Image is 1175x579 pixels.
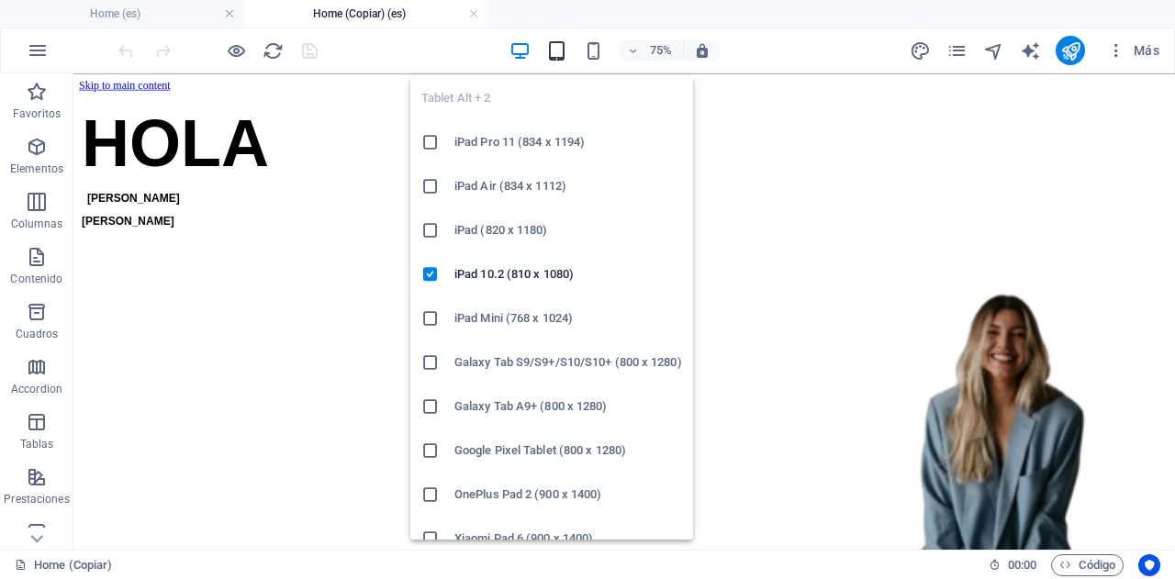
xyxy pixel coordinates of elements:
p: Accordion [11,382,62,396]
a: Skip to main content [7,7,129,23]
h6: Galaxy Tab A9+ (800 x 1280) [454,395,682,418]
h6: iPad Mini (768 x 1024) [454,307,682,329]
p: Elementos [10,161,63,176]
h4: Home (Copiar) (es) [244,4,488,24]
p: Columnas [11,217,63,231]
button: design [909,39,931,61]
h6: iPad (820 x 1180) [454,219,682,241]
h6: Xiaomi Pad 6 (900 x 1400) [454,528,682,550]
button: Haz clic para salir del modo de previsualización y seguir editando [225,39,247,61]
h6: OnePlus Pad 2 (900 x 1400) [454,484,682,506]
button: 75% [619,39,684,61]
button: Usercentrics [1138,554,1160,576]
i: AI Writer [1020,40,1041,61]
h6: iPad Air (834 x 1112) [454,175,682,197]
h6: Tiempo de la sesión [989,554,1037,576]
button: text_generator [1019,39,1041,61]
span: : [1021,558,1024,572]
button: reload [262,39,284,61]
h6: 75% [646,39,676,61]
span: 00 00 [1008,554,1036,576]
i: Navegador [983,40,1004,61]
button: pages [946,39,968,61]
p: Cuadros [16,327,59,341]
span: Más [1107,41,1159,60]
h6: Google Pixel Tablet (800 x 1280) [454,440,682,462]
span: Código [1059,554,1115,576]
button: Código [1051,554,1124,576]
p: Favoritos [13,106,61,121]
i: Publicar [1060,40,1081,61]
a: Haz clic para cancelar la selección y doble clic para abrir páginas [15,554,112,576]
h6: Galaxy Tab S9/S9+/S10/S10+ (800 x 1280) [454,351,682,373]
h6: iPad Pro 11 (834 x 1194) [454,131,682,153]
button: publish [1056,36,1085,65]
h6: iPad 10.2 (810 x 1080) [454,263,682,285]
i: Páginas (Ctrl+Alt+S) [946,40,968,61]
button: Más [1100,36,1167,65]
i: Volver a cargar página [263,40,284,61]
p: Prestaciones [4,492,69,507]
i: Diseño (Ctrl+Alt+Y) [910,40,931,61]
p: Contenido [10,272,62,286]
button: navigator [982,39,1004,61]
p: Tablas [20,437,54,451]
